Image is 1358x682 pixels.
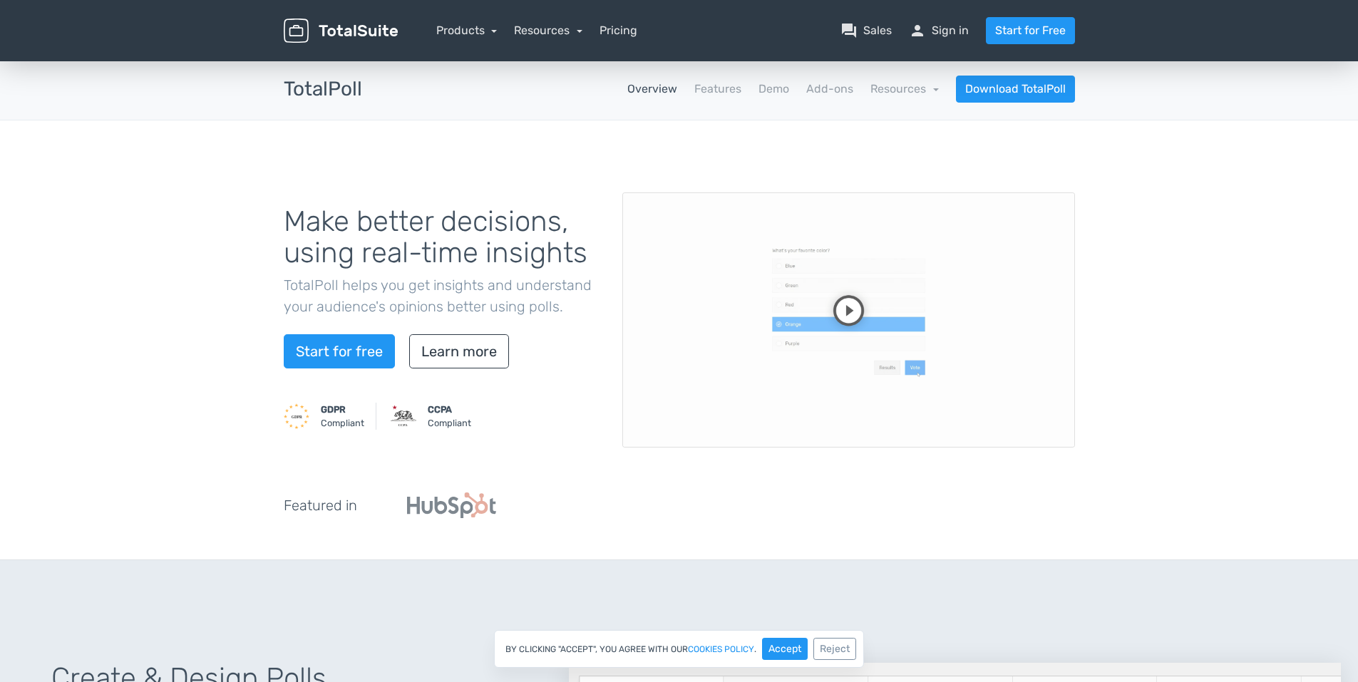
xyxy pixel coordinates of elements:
[391,403,416,429] img: CCPA
[284,274,601,317] p: TotalPoll helps you get insights and understand your audience's opinions better using polls.
[284,403,309,429] img: GDPR
[600,22,637,39] a: Pricing
[428,403,471,430] small: Compliant
[436,24,498,37] a: Products
[284,78,362,100] h3: TotalPoll
[762,638,808,660] button: Accept
[840,22,858,39] span: question_answer
[688,645,754,653] a: cookies policy
[409,334,509,368] a: Learn more
[986,17,1075,44] a: Start for Free
[321,403,364,430] small: Compliant
[909,22,926,39] span: person
[806,81,853,98] a: Add-ons
[428,404,452,415] strong: CCPA
[627,81,677,98] a: Overview
[284,497,357,513] h5: Featured in
[813,638,856,660] button: Reject
[284,19,398,43] img: TotalSuite for WordPress
[956,76,1075,103] a: Download TotalPoll
[840,22,892,39] a: question_answerSales
[284,334,395,368] a: Start for free
[284,206,601,269] h1: Make better decisions, using real-time insights
[321,404,346,415] strong: GDPR
[514,24,582,37] a: Resources
[909,22,969,39] a: personSign in
[694,81,741,98] a: Features
[758,81,789,98] a: Demo
[494,630,864,668] div: By clicking "Accept", you agree with our .
[407,492,496,518] img: Hubspot
[870,82,939,95] a: Resources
